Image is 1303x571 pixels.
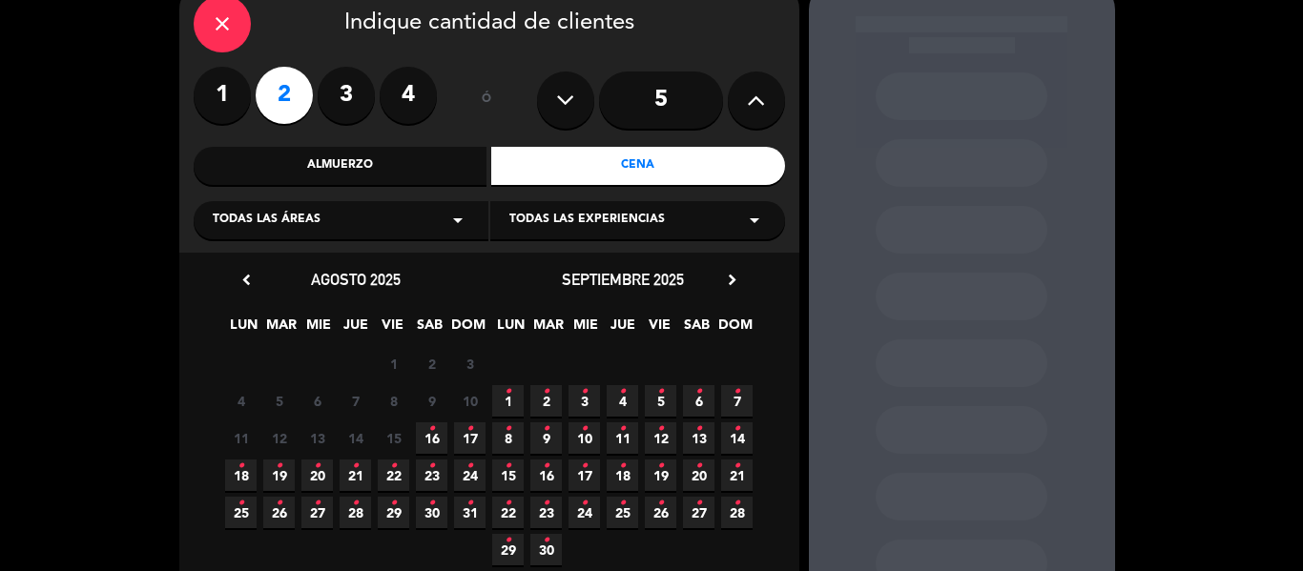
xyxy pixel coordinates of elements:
[466,414,473,444] i: •
[509,211,665,230] span: Todas las experiencias
[607,497,638,528] span: 25
[734,451,740,481] i: •
[695,488,702,519] i: •
[607,459,638,491] span: 18
[378,348,409,379] span: 1
[543,488,549,519] i: •
[644,314,675,345] span: VIE
[581,451,588,481] i: •
[492,497,524,528] span: 22
[276,451,282,481] i: •
[657,488,664,519] i: •
[416,348,447,379] span: 2
[607,314,638,345] span: JUE
[581,377,588,407] i: •
[505,377,511,407] i: •
[302,314,334,345] span: MIE
[390,488,397,519] i: •
[569,314,601,345] span: MIE
[721,497,753,528] span: 28
[505,414,511,444] i: •
[607,385,638,417] span: 4
[378,422,409,454] span: 15
[301,497,333,528] span: 27
[318,67,375,124] label: 3
[454,459,486,491] span: 24
[532,314,564,345] span: MAR
[569,385,600,417] span: 3
[225,422,257,454] span: 11
[569,497,600,528] span: 24
[695,377,702,407] i: •
[619,377,626,407] i: •
[416,385,447,417] span: 9
[619,451,626,481] i: •
[428,488,435,519] i: •
[194,147,487,185] div: Almuerzo
[340,497,371,528] span: 28
[530,422,562,454] span: 9
[378,459,409,491] span: 22
[492,422,524,454] span: 8
[340,459,371,491] span: 21
[454,348,486,379] span: 3
[454,497,486,528] span: 31
[451,314,483,345] span: DOM
[228,314,259,345] span: LUN
[505,525,511,556] i: •
[505,451,511,481] i: •
[311,270,401,289] span: agosto 2025
[265,314,297,345] span: MAR
[695,451,702,481] i: •
[378,385,409,417] span: 8
[428,451,435,481] i: •
[683,497,714,528] span: 27
[225,459,257,491] span: 18
[721,422,753,454] span: 14
[722,270,742,290] i: chevron_right
[340,422,371,454] span: 14
[657,414,664,444] i: •
[491,147,785,185] div: Cena
[743,209,766,232] i: arrow_drop_down
[569,459,600,491] span: 17
[695,414,702,444] i: •
[569,422,600,454] span: 10
[466,451,473,481] i: •
[238,488,244,519] i: •
[466,488,473,519] i: •
[378,497,409,528] span: 29
[581,488,588,519] i: •
[734,488,740,519] i: •
[645,497,676,528] span: 26
[492,385,524,417] span: 1
[657,377,664,407] i: •
[416,497,447,528] span: 30
[645,385,676,417] span: 5
[645,422,676,454] span: 12
[194,67,251,124] label: 1
[683,385,714,417] span: 6
[263,385,295,417] span: 5
[543,451,549,481] i: •
[263,459,295,491] span: 19
[454,422,486,454] span: 17
[301,422,333,454] span: 13
[721,459,753,491] span: 21
[301,385,333,417] span: 6
[416,459,447,491] span: 23
[211,12,234,35] i: close
[619,414,626,444] i: •
[492,534,524,565] span: 29
[581,414,588,444] i: •
[377,314,408,345] span: VIE
[607,422,638,454] span: 11
[530,385,562,417] span: 2
[619,488,626,519] i: •
[734,377,740,407] i: •
[428,414,435,444] i: •
[276,488,282,519] i: •
[454,385,486,417] span: 10
[530,459,562,491] span: 16
[543,525,549,556] i: •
